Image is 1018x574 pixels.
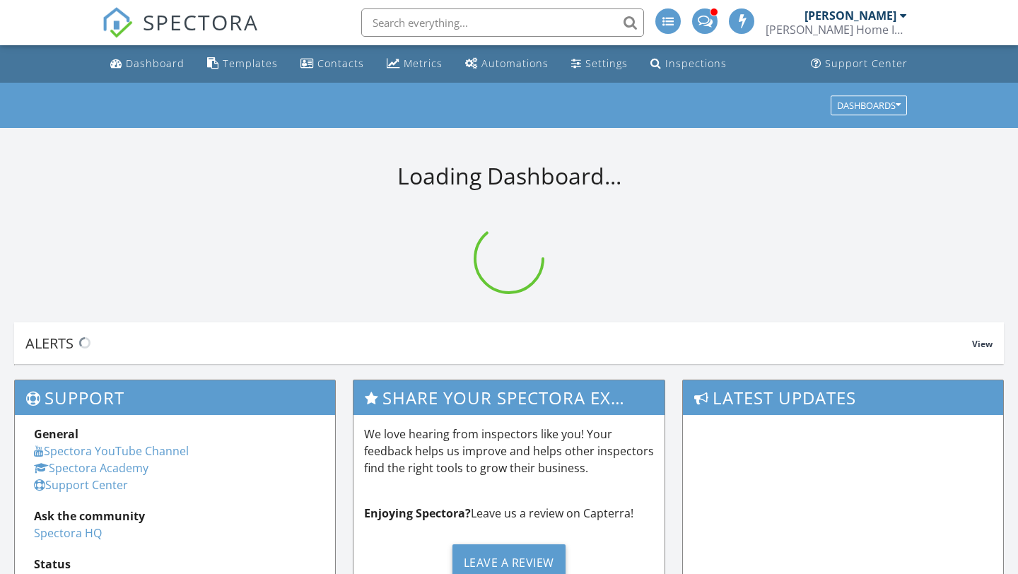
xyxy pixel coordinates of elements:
a: Contacts [295,51,370,77]
strong: General [34,426,78,442]
div: Automations [481,57,549,70]
a: Metrics [381,51,448,77]
a: Templates [201,51,283,77]
div: Miller Home Inspection, LLC [766,23,907,37]
div: Metrics [404,57,443,70]
span: SPECTORA [143,7,259,37]
div: Status [34,556,316,573]
a: Inspections [645,51,732,77]
button: Dashboards [831,95,907,115]
a: Automations (Advanced) [460,51,554,77]
a: Dashboard [105,51,190,77]
div: Templates [223,57,278,70]
div: Alerts [25,334,972,353]
div: Dashboard [126,57,185,70]
div: Inspections [665,57,727,70]
a: Support Center [34,477,128,493]
a: Spectora YouTube Channel [34,443,189,459]
h3: Share Your Spectora Experience [353,380,665,415]
p: Leave us a review on Capterra! [364,505,655,522]
p: We love hearing from inspectors like you! Your feedback helps us improve and helps other inspecto... [364,426,655,476]
strong: Enjoying Spectora? [364,505,471,521]
img: The Best Home Inspection Software - Spectora [102,7,133,38]
div: Ask the community [34,508,316,525]
a: Spectora Academy [34,460,148,476]
div: Settings [585,57,628,70]
div: [PERSON_NAME] [805,8,896,23]
div: Dashboards [837,100,901,110]
a: SPECTORA [102,19,259,49]
a: Support Center [805,51,913,77]
a: Spectora HQ [34,525,102,541]
h3: Support [15,380,335,415]
a: Settings [566,51,633,77]
input: Search everything... [361,8,644,37]
div: Support Center [825,57,908,70]
h3: Latest Updates [683,380,1003,415]
span: View [972,338,993,350]
div: Contacts [317,57,364,70]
